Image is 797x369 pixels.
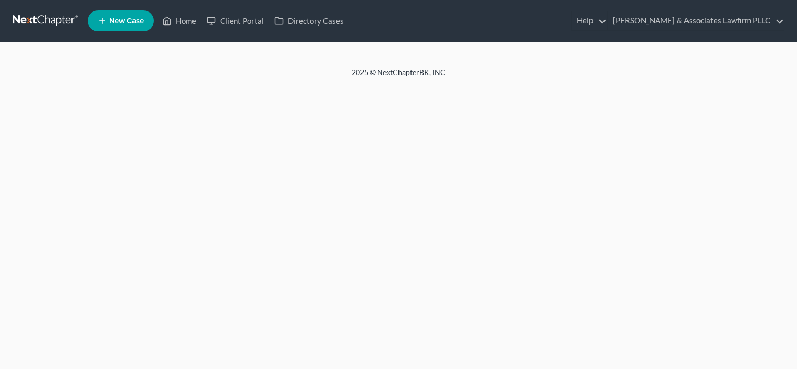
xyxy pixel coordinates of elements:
new-legal-case-button: New Case [88,10,154,31]
a: Client Portal [201,11,269,30]
div: 2025 © NextChapterBK, INC [101,67,696,86]
a: Home [157,11,201,30]
a: Directory Cases [269,11,349,30]
a: [PERSON_NAME] & Associates Lawfirm PLLC [608,11,784,30]
a: Help [572,11,607,30]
